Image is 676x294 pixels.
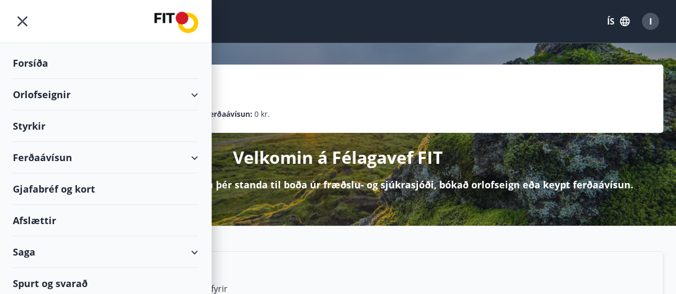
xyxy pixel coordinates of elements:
[43,178,633,192] p: Hér getur þú sótt um þá styrki sem þér standa til boða úr fræðslu- og sjúkrasjóði, bókað orlofsei...
[638,9,663,34] button: I
[601,12,635,31] button: ÍS
[13,236,198,268] div: Saga
[13,173,198,205] div: Gjafabréf og kort
[233,146,443,169] p: Velkomin á Félagavef FIT
[13,79,198,110] div: Orlofseignir
[205,108,252,120] p: Ferðaávísun :
[13,205,198,236] div: Afslættir
[13,142,198,173] div: Ferðaávísun
[13,47,198,79] div: Forsíða
[649,15,652,27] span: I
[254,108,270,120] span: 0 kr.
[13,12,32,31] button: menu
[154,12,198,33] img: union_logo
[13,110,198,142] div: Styrkir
